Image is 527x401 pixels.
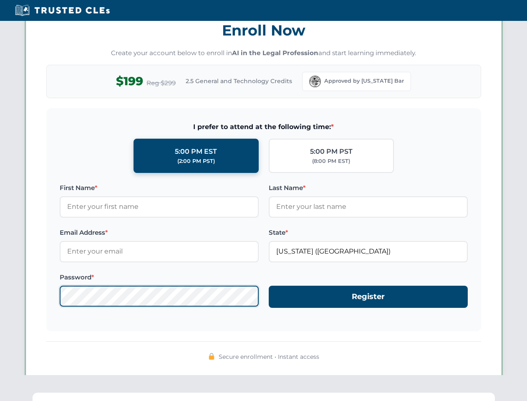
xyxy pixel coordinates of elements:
[60,228,259,238] label: Email Address
[60,122,468,132] span: I prefer to attend at the following time:
[177,157,215,165] div: (2:00 PM PST)
[60,241,259,262] input: Enter your email
[232,49,318,57] strong: AI in the Legal Profession
[269,183,468,193] label: Last Name
[309,76,321,87] img: Florida Bar
[269,241,468,262] input: Florida (FL)
[46,17,481,43] h3: Enroll Now
[60,196,259,217] input: Enter your first name
[186,76,292,86] span: 2.5 General and Technology Credits
[60,272,259,282] label: Password
[175,146,217,157] div: 5:00 PM EST
[60,183,259,193] label: First Name
[310,146,353,157] div: 5:00 PM PST
[46,48,481,58] p: Create your account below to enroll in and start learning immediately.
[269,196,468,217] input: Enter your last name
[219,352,319,361] span: Secure enrollment • Instant access
[146,78,176,88] span: Reg $299
[324,77,404,85] span: Approved by [US_STATE] Bar
[269,286,468,308] button: Register
[269,228,468,238] label: State
[13,4,112,17] img: Trusted CLEs
[312,157,350,165] div: (8:00 PM EST)
[116,72,143,91] span: $199
[208,353,215,360] img: 🔒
